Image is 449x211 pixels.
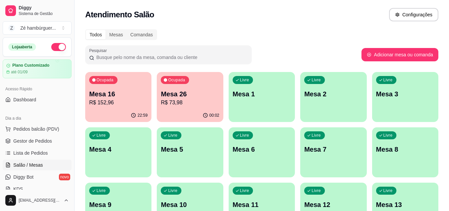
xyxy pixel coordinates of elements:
[51,43,66,51] button: Alterar Status
[233,89,291,99] p: Mesa 1
[161,99,219,107] p: R$ 73,98
[304,200,362,209] p: Mesa 12
[389,8,438,21] button: Configurações
[233,145,291,154] p: Mesa 6
[240,77,249,83] p: Livre
[3,124,72,134] button: Pedidos balcão (PDV)
[240,133,249,138] p: Livre
[13,174,34,180] span: Diggy Bot
[161,89,219,99] p: Mesa 26
[89,99,147,107] p: R$ 152,96
[3,184,72,194] a: KDS
[168,77,185,83] p: Ocupada
[383,188,393,193] p: Livre
[8,43,36,51] div: Loja aberta
[161,200,219,209] p: Mesa 10
[209,113,219,118] p: 00:02
[97,77,113,83] p: Ocupada
[137,113,147,118] p: 22:59
[3,172,72,182] a: Diggy Botnovo
[13,162,43,168] span: Salão / Mesas
[94,54,248,61] input: Pesquisar
[157,127,223,177] button: LivreMesa 5
[304,145,362,154] p: Mesa 7
[20,25,56,31] div: Zé hambúrguer ...
[300,72,366,122] button: LivreMesa 2
[85,9,154,20] h2: Atendimento Salão
[12,63,49,68] article: Plano Customizado
[8,25,15,31] span: Z
[304,89,362,99] p: Mesa 2
[13,186,23,192] span: KDS
[361,48,438,61] button: Adicionar mesa ou comanda
[376,89,434,99] p: Mesa 3
[3,94,72,105] a: Dashboard
[376,200,434,209] p: Mesa 13
[229,127,295,177] button: LivreMesa 6
[372,127,438,177] button: LivreMesa 8
[168,133,177,138] p: Livre
[19,198,61,203] span: [EMAIL_ADDRESS][DOMAIN_NAME]
[233,200,291,209] p: Mesa 11
[127,30,157,39] div: Comandas
[89,89,147,99] p: Mesa 16
[240,188,249,193] p: Livre
[11,69,28,75] article: até 01/09
[312,77,321,83] p: Livre
[3,192,72,208] button: [EMAIL_ADDRESS][DOMAIN_NAME]
[3,84,72,94] div: Acesso Rápido
[13,96,36,103] span: Dashboard
[3,3,72,19] a: DiggySistema de Gestão
[312,133,321,138] p: Livre
[300,127,366,177] button: LivreMesa 7
[86,30,106,39] div: Todos
[89,200,147,209] p: Mesa 9
[3,160,72,170] a: Salão / Mesas
[97,133,106,138] p: Livre
[3,136,72,146] a: Gestor de Pedidos
[85,127,151,177] button: LivreMesa 4
[157,72,223,122] button: OcupadaMesa 26R$ 73,9800:02
[19,5,69,11] span: Diggy
[106,30,126,39] div: Mesas
[13,126,59,132] span: Pedidos balcão (PDV)
[13,150,48,156] span: Lista de Pedidos
[372,72,438,122] button: LivreMesa 3
[229,72,295,122] button: LivreMesa 1
[376,145,434,154] p: Mesa 8
[168,188,177,193] p: Livre
[3,59,72,78] a: Plano Customizadoaté 01/09
[383,77,393,83] p: Livre
[161,145,219,154] p: Mesa 5
[3,21,72,35] button: Select a team
[89,145,147,154] p: Mesa 4
[89,48,109,53] label: Pesquisar
[3,148,72,158] a: Lista de Pedidos
[383,133,393,138] p: Livre
[3,113,72,124] div: Dia a dia
[19,11,69,16] span: Sistema de Gestão
[312,188,321,193] p: Livre
[85,72,151,122] button: OcupadaMesa 16R$ 152,9622:59
[97,188,106,193] p: Livre
[13,138,52,144] span: Gestor de Pedidos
